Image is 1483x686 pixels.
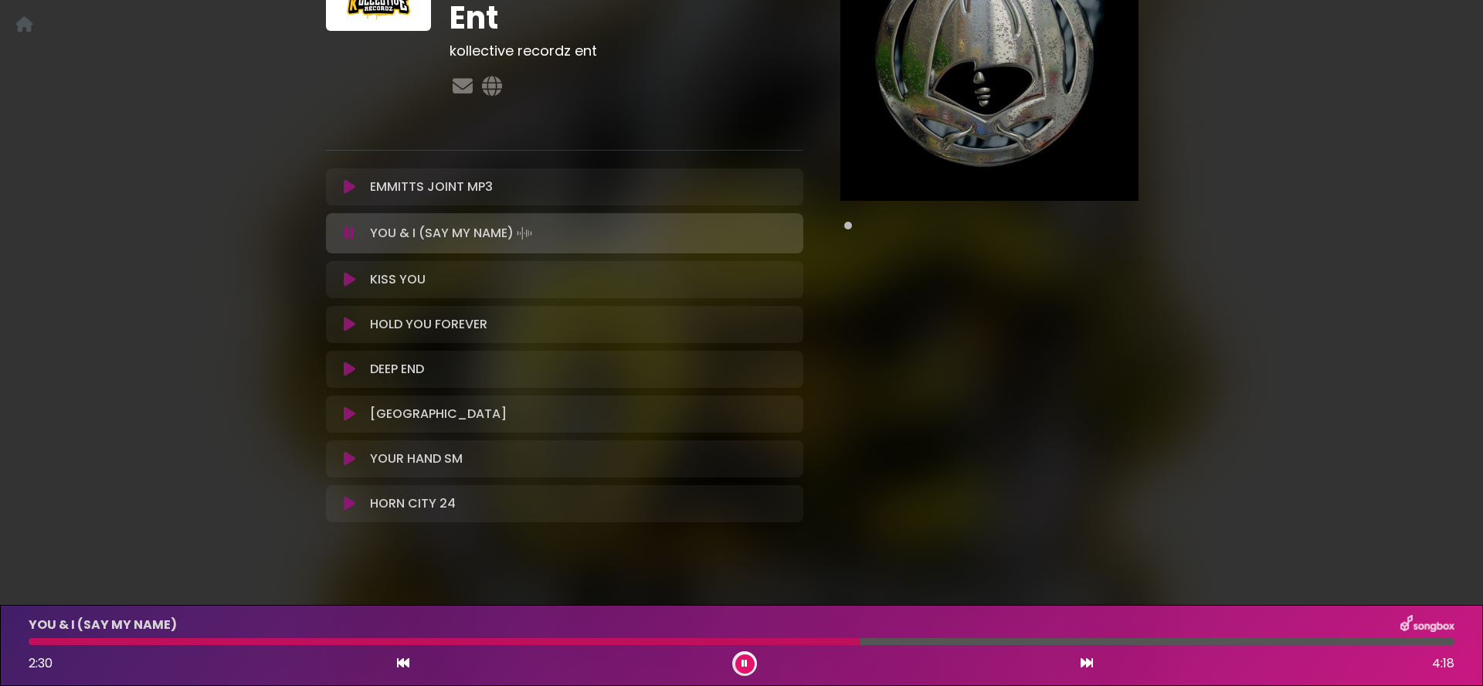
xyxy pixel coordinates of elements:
img: waveform4.gif [514,222,535,244]
p: HORN CITY 24 [370,494,456,513]
h3: kollective recordz ent [450,42,803,59]
p: YOU & I (SAY MY NAME) [370,222,535,244]
p: [GEOGRAPHIC_DATA] [370,405,507,423]
p: HOLD YOU FOREVER [370,315,487,334]
p: YOUR HAND SM [370,450,463,468]
p: KISS YOU [370,270,426,289]
p: DEEP END [370,360,424,379]
p: EMMITTS JOINT MP3 [370,178,493,196]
